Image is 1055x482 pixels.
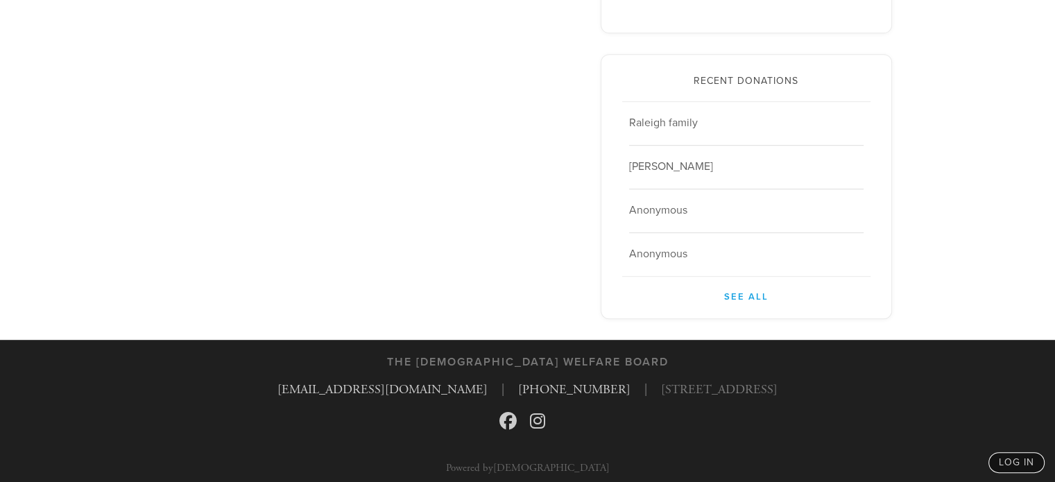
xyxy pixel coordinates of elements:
[661,380,778,399] span: [STREET_ADDRESS]
[446,463,610,473] p: Powered by
[622,277,870,304] a: See All
[493,461,610,474] a: [DEMOGRAPHIC_DATA]
[988,452,1045,473] a: log in
[501,380,504,399] span: |
[277,381,488,397] a: [EMAIL_ADDRESS][DOMAIN_NAME]
[629,247,687,261] span: Anonymous
[518,381,631,397] a: [PHONE_NUMBER]
[629,160,713,173] span: [PERSON_NAME]
[622,76,870,87] h2: Recent Donations
[387,356,669,369] h3: The [DEMOGRAPHIC_DATA] Welfare Board
[629,116,698,130] span: Raleigh family
[629,203,687,217] span: Anonymous
[644,380,647,399] span: |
